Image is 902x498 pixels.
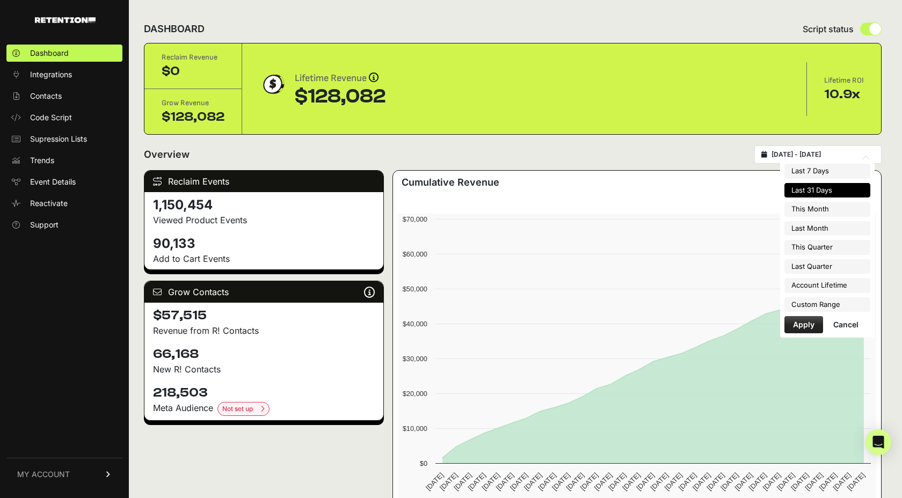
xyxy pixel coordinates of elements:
li: This Quarter [784,240,870,255]
a: Dashboard [6,45,122,62]
text: [DATE] [607,471,628,492]
div: Open Intercom Messenger [865,429,891,455]
li: Last Month [784,221,870,236]
li: Last Quarter [784,259,870,274]
a: Code Script [6,109,122,126]
text: $60,000 [403,250,427,258]
a: Support [6,216,122,233]
text: [DATE] [481,471,501,492]
text: [DATE] [522,471,543,492]
div: $0 [162,63,224,80]
text: $10,000 [403,424,427,433]
div: Lifetime ROI [824,75,864,86]
text: [DATE] [635,471,656,492]
h4: 90,133 [153,235,375,252]
span: Support [30,219,59,230]
text: [DATE] [537,471,558,492]
span: Event Details [30,177,76,187]
button: Cancel [825,316,867,333]
span: Script status [803,23,854,35]
text: [DATE] [691,471,712,492]
div: $128,082 [295,86,385,107]
text: [DATE] [705,471,726,492]
div: $128,082 [162,108,224,126]
text: [DATE] [593,471,614,492]
text: [DATE] [649,471,670,492]
text: [DATE] [804,471,825,492]
text: [DATE] [424,471,445,492]
h4: 1,150,454 [153,196,375,214]
h2: DASHBOARD [144,21,205,36]
div: Grow Contacts [144,281,383,303]
a: Contacts [6,87,122,105]
text: [DATE] [733,471,754,492]
span: Supression Lists [30,134,87,144]
text: [DATE] [508,471,529,492]
text: [DATE] [438,471,459,492]
span: Dashboard [30,48,69,58]
text: [DATE] [818,471,839,492]
h2: Overview [144,147,190,162]
text: [DATE] [565,471,586,492]
text: $0 [420,459,427,467]
h4: 66,168 [153,346,375,363]
text: $20,000 [403,390,427,398]
text: $50,000 [403,285,427,293]
text: [DATE] [551,471,572,492]
h4: 218,503 [153,384,375,401]
text: [DATE] [719,471,740,492]
text: $70,000 [403,215,427,223]
a: MY ACCOUNT [6,458,122,490]
div: Grow Revenue [162,98,224,108]
text: [DATE] [621,471,642,492]
text: [DATE] [663,471,684,492]
div: Lifetime Revenue [295,71,385,86]
span: Code Script [30,112,72,123]
h3: Cumulative Revenue [402,175,499,190]
a: Supression Lists [6,130,122,148]
li: Account Lifetime [784,278,870,293]
text: [DATE] [677,471,698,492]
span: Reactivate [30,198,68,209]
text: [DATE] [789,471,810,492]
span: Trends [30,155,54,166]
text: [DATE] [761,471,782,492]
text: [DATE] [579,471,600,492]
div: 10.9x [824,86,864,103]
text: [DATE] [832,471,853,492]
text: [DATE] [747,471,768,492]
text: [DATE] [467,471,488,492]
p: Revenue from R! Contacts [153,324,375,337]
img: dollar-coin-05c43ed7efb7bc0c12610022525b4bbbb207c7efeef5aecc26f025e68dcafac9.png [259,71,286,98]
a: Reactivate [6,195,122,212]
text: $30,000 [403,355,427,363]
li: Last 7 Days [784,164,870,179]
div: Reclaim Events [144,171,383,192]
p: Viewed Product Events [153,214,375,226]
li: This Month [784,202,870,217]
a: Event Details [6,173,122,191]
span: Integrations [30,69,72,80]
button: Apply [784,316,823,333]
text: [DATE] [494,471,515,492]
p: Add to Cart Events [153,252,375,265]
text: [DATE] [775,471,796,492]
li: Custom Range [784,297,870,312]
p: New R! Contacts [153,363,375,376]
div: Meta Audience [153,401,375,416]
div: Reclaim Revenue [162,52,224,63]
a: Integrations [6,66,122,83]
text: [DATE] [453,471,474,492]
a: Trends [6,152,122,169]
li: Last 31 Days [784,183,870,198]
text: $40,000 [403,320,427,328]
img: Retention.com [35,17,96,23]
span: MY ACCOUNT [17,469,70,480]
h4: $57,515 [153,307,375,324]
span: Contacts [30,91,62,101]
text: [DATE] [846,471,867,492]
